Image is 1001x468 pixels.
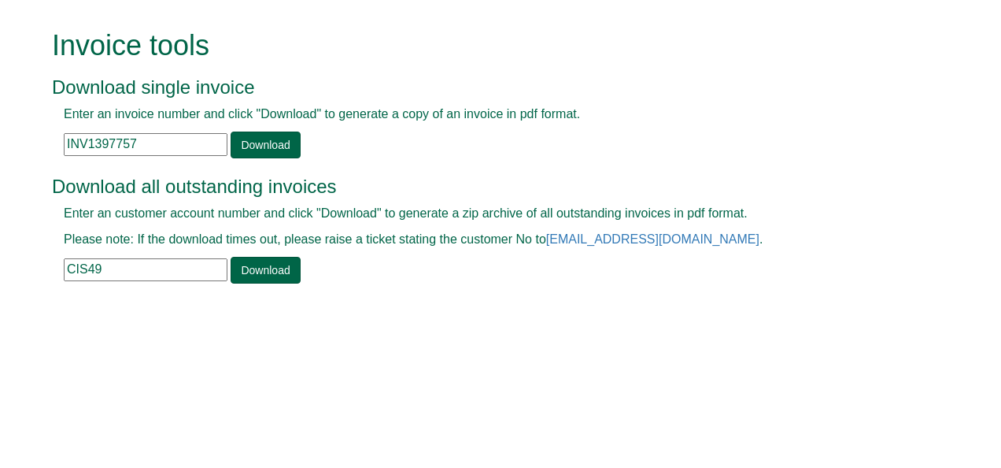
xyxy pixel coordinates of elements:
[64,231,902,249] p: Please note: If the download times out, please raise a ticket stating the customer No to .
[231,132,300,158] a: Download
[64,106,902,124] p: Enter an invoice number and click "Download" to generate a copy of an invoice in pdf format.
[64,205,902,223] p: Enter an customer account number and click "Download" to generate a zip archive of all outstandin...
[64,133,227,156] input: e.g. INV1234
[231,257,300,284] a: Download
[64,258,227,281] input: e.g. BLA02
[52,176,914,197] h3: Download all outstanding invoices
[52,30,914,61] h1: Invoice tools
[546,232,759,246] a: [EMAIL_ADDRESS][DOMAIN_NAME]
[52,77,914,98] h3: Download single invoice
